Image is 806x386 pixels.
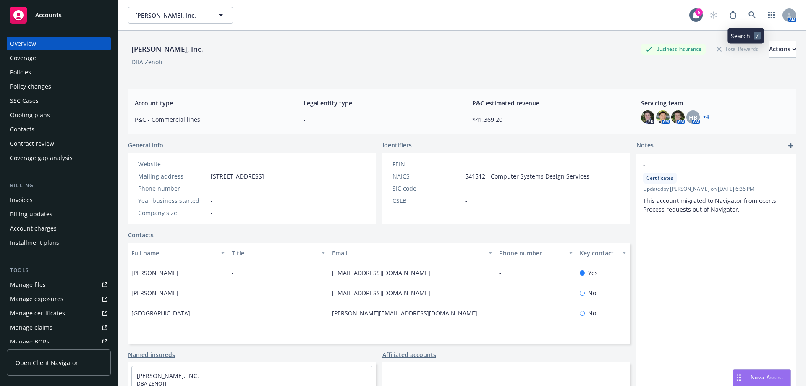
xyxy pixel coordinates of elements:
[636,141,654,151] span: Notes
[499,269,508,277] a: -
[786,141,796,151] a: add
[128,243,228,263] button: Full name
[232,309,234,318] span: -
[131,289,178,297] span: [PERSON_NAME]
[128,7,233,24] button: [PERSON_NAME], Inc.
[7,181,111,190] div: Billing
[7,321,111,334] a: Manage claims
[7,335,111,349] a: Manage BORs
[641,99,789,108] span: Servicing team
[643,197,780,213] span: This account migrated to Navigator from ecerts. Process requests out of Navigator.
[10,193,33,207] div: Invoices
[588,268,598,277] span: Yes
[131,58,162,66] div: DBA: Zenoti
[211,172,264,181] span: [STREET_ADDRESS]
[465,160,467,168] span: -
[138,208,207,217] div: Company size
[10,278,46,291] div: Manage files
[641,110,654,124] img: photo
[10,123,34,136] div: Contacts
[7,307,111,320] a: Manage certificates
[10,321,52,334] div: Manage claims
[128,44,207,55] div: [PERSON_NAME], Inc.
[138,172,207,181] div: Mailing address
[329,243,496,263] button: Email
[7,151,111,165] a: Coverage gap analysis
[10,307,65,320] div: Manage certificates
[499,249,563,257] div: Phone number
[135,11,208,20] span: [PERSON_NAME], Inc.
[7,236,111,249] a: Installment plans
[10,94,39,108] div: SSC Cases
[496,243,576,263] button: Phone number
[7,278,111,291] a: Manage files
[465,184,467,193] span: -
[304,115,452,124] span: -
[703,115,709,120] a: +4
[393,196,462,205] div: CSLB
[695,8,703,16] div: 5
[744,7,761,24] a: Search
[128,231,154,239] a: Contacts
[769,41,796,57] div: Actions
[7,51,111,65] a: Coverage
[304,99,452,108] span: Legal entity type
[10,66,31,79] div: Policies
[7,123,111,136] a: Contacts
[138,160,207,168] div: Website
[10,236,59,249] div: Installment plans
[232,289,234,297] span: -
[393,160,462,168] div: FEIN
[332,309,484,317] a: [PERSON_NAME][EMAIL_ADDRESS][DOMAIN_NAME]
[211,160,213,168] a: -
[128,350,175,359] a: Named insureds
[7,108,111,122] a: Quoting plans
[7,222,111,235] a: Account charges
[10,80,51,93] div: Policy changes
[7,3,111,27] a: Accounts
[576,243,630,263] button: Key contact
[465,196,467,205] span: -
[137,372,199,380] a: [PERSON_NAME], INC.
[499,309,508,317] a: -
[7,137,111,150] a: Contract review
[7,207,111,221] a: Billing updates
[7,292,111,306] a: Manage exposures
[10,222,57,235] div: Account charges
[382,350,436,359] a: Affiliated accounts
[10,151,73,165] div: Coverage gap analysis
[636,154,796,221] div: -CertificatesUpdatedby [PERSON_NAME] on [DATE] 6:36 PMThis account migrated to Navigator from ece...
[769,41,796,58] button: Actions
[228,243,329,263] button: Title
[733,370,744,386] div: Drag to move
[646,174,673,182] span: Certificates
[10,207,52,221] div: Billing updates
[211,184,213,193] span: -
[135,115,283,124] span: P&C - Commercial lines
[131,309,190,318] span: [GEOGRAPHIC_DATA]
[10,335,50,349] div: Manage BORs
[332,269,437,277] a: [EMAIL_ADDRESS][DOMAIN_NAME]
[10,292,63,306] div: Manage exposures
[472,99,620,108] span: P&C estimated revenue
[472,115,620,124] span: $41,369.20
[135,99,283,108] span: Account type
[393,184,462,193] div: SIC code
[7,193,111,207] a: Invoices
[10,137,54,150] div: Contract review
[588,289,596,297] span: No
[465,172,589,181] span: 541512 - Computer Systems Design Services
[232,268,234,277] span: -
[643,185,789,193] span: Updated by [PERSON_NAME] on [DATE] 6:36 PM
[211,208,213,217] span: -
[671,110,685,124] img: photo
[128,141,163,150] span: General info
[10,108,50,122] div: Quoting plans
[643,161,767,170] span: -
[7,66,111,79] a: Policies
[10,51,36,65] div: Coverage
[138,184,207,193] div: Phone number
[131,268,178,277] span: [PERSON_NAME]
[7,94,111,108] a: SSC Cases
[35,12,62,18] span: Accounts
